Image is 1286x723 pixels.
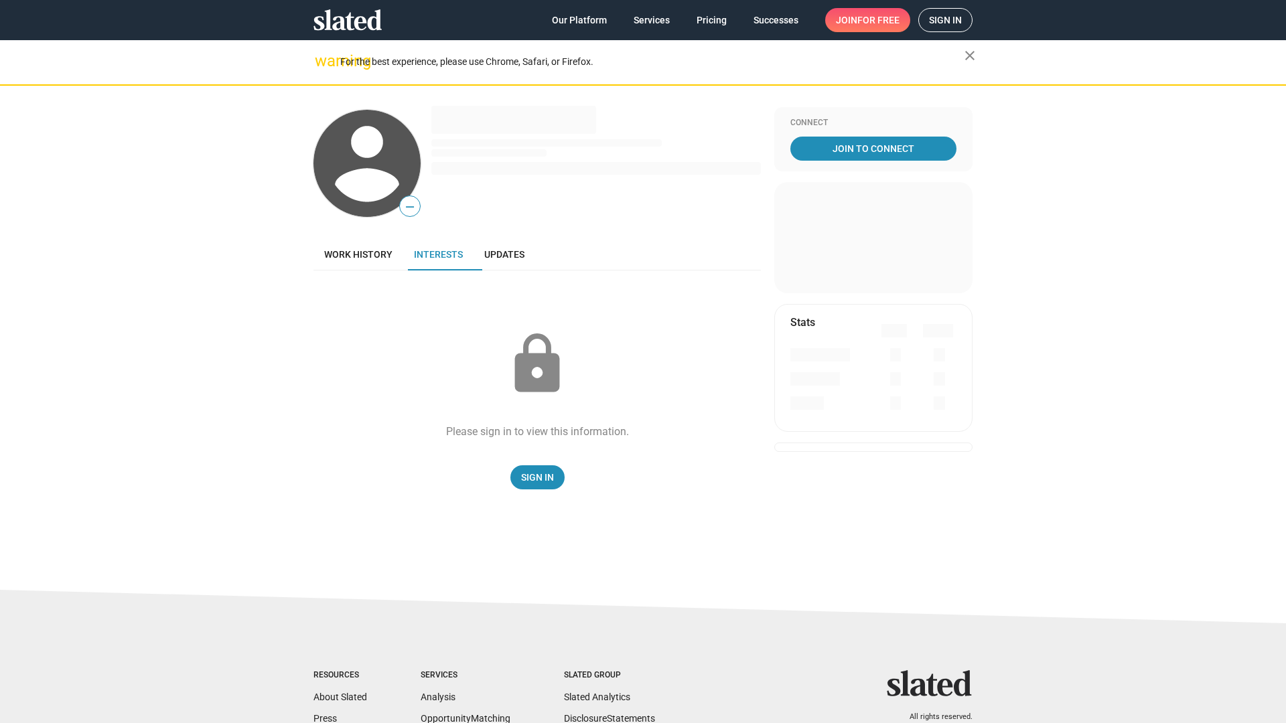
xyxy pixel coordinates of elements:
[414,249,463,260] span: Interests
[754,8,798,32] span: Successes
[929,9,962,31] span: Sign in
[421,670,510,681] div: Services
[400,198,420,216] span: —
[421,692,455,702] a: Analysis
[541,8,618,32] a: Our Platform
[623,8,681,32] a: Services
[504,331,571,398] mat-icon: lock
[403,238,474,270] a: Interests
[836,8,900,32] span: Join
[564,670,655,681] div: Slated Group
[697,8,727,32] span: Pricing
[474,238,535,270] a: Updates
[918,8,973,32] a: Sign in
[564,692,630,702] a: Slated Analytics
[793,137,954,161] span: Join To Connect
[446,424,629,438] div: Please sign in to view this information.
[743,8,809,32] a: Successes
[857,8,900,32] span: for free
[521,465,554,489] span: Sign In
[962,48,978,64] mat-icon: close
[313,670,367,681] div: Resources
[825,8,910,32] a: Joinfor free
[790,315,815,329] mat-card-title: Stats
[484,249,524,260] span: Updates
[510,465,565,489] a: Sign In
[552,8,607,32] span: Our Platform
[634,8,670,32] span: Services
[790,118,956,129] div: Connect
[340,53,964,71] div: For the best experience, please use Chrome, Safari, or Firefox.
[315,53,331,69] mat-icon: warning
[790,137,956,161] a: Join To Connect
[313,692,367,702] a: About Slated
[313,238,403,270] a: Work history
[324,249,392,260] span: Work history
[686,8,737,32] a: Pricing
